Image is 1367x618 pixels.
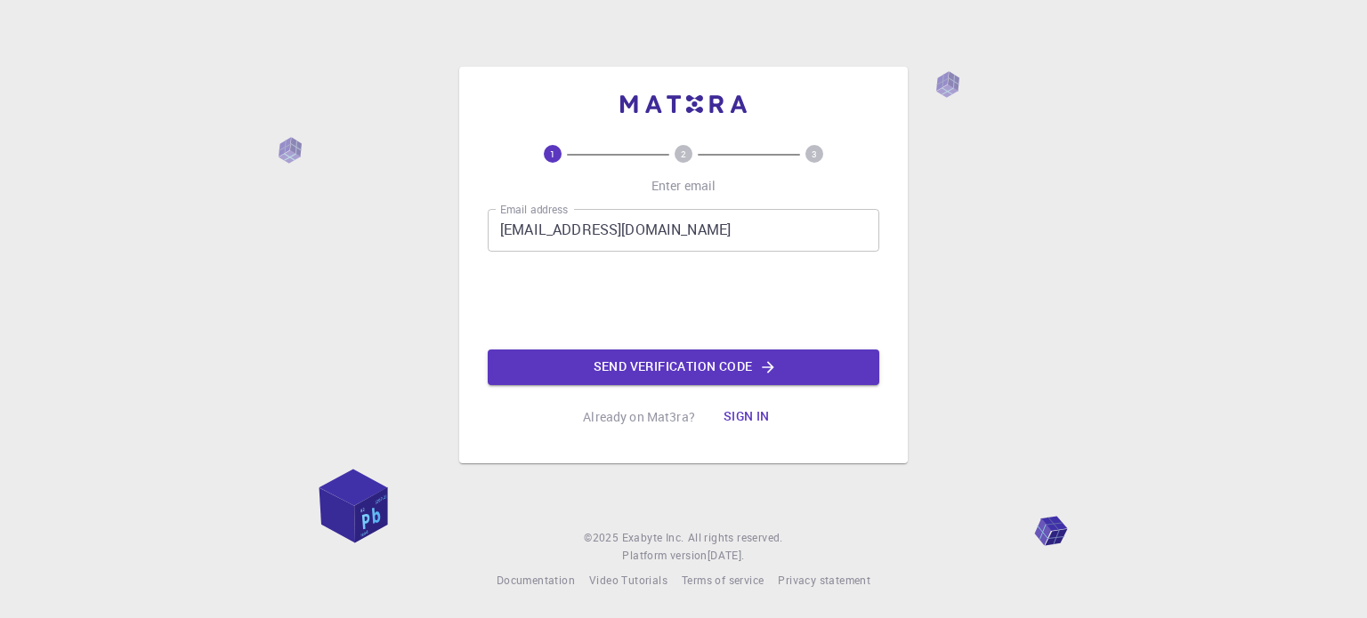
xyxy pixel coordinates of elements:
[550,148,555,160] text: 1
[708,548,745,562] span: [DATE] .
[488,349,879,385] button: Send verification code
[584,529,621,547] span: © 2025
[622,547,707,565] span: Platform version
[681,148,686,160] text: 2
[708,547,745,565] a: [DATE].
[622,530,684,544] span: Exabyte Inc.
[622,529,684,547] a: Exabyte Inc.
[709,399,784,435] button: Sign in
[583,408,695,426] p: Already on Mat3ra?
[589,572,667,590] a: Video Tutorials
[778,572,870,590] a: Privacy statement
[688,529,783,547] span: All rights reserved.
[548,266,819,335] iframe: reCAPTCHA
[651,177,716,195] p: Enter email
[497,573,575,587] span: Documentation
[778,573,870,587] span: Privacy statement
[682,572,764,590] a: Terms of service
[500,202,568,217] label: Email address
[497,572,575,590] a: Documentation
[812,148,817,160] text: 3
[589,573,667,587] span: Video Tutorials
[682,573,764,587] span: Terms of service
